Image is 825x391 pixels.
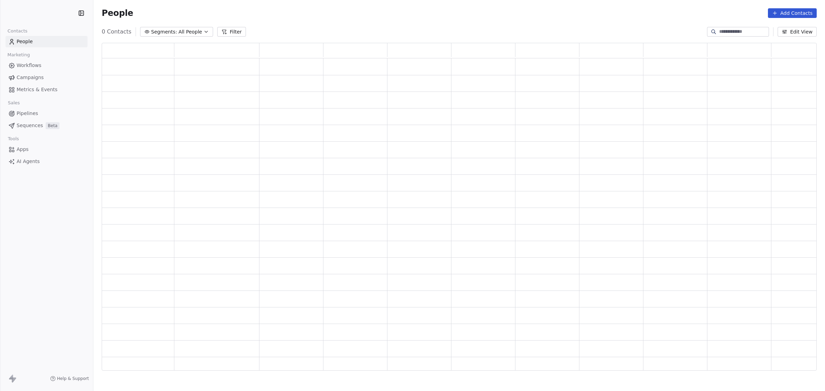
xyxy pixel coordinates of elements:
span: Tools [5,134,22,144]
span: 0 Contacts [102,28,131,36]
span: Segments: [151,28,177,36]
span: AI Agents [17,158,40,165]
span: Workflows [17,62,42,69]
span: Sequences [17,122,43,129]
span: Help & Support [57,376,89,381]
button: Add Contacts [768,8,817,18]
a: SequencesBeta [6,120,88,131]
span: People [102,8,133,18]
a: AI Agents [6,156,88,167]
span: People [17,38,33,45]
button: Filter [217,27,246,37]
span: Pipelines [17,110,38,117]
span: All People [178,28,202,36]
a: Metrics & Events [6,84,88,95]
span: Contacts [4,26,30,36]
button: Edit View [778,27,817,37]
a: Workflows [6,60,88,71]
span: Marketing [4,50,33,60]
span: Beta [46,122,59,129]
a: People [6,36,88,47]
span: Campaigns [17,74,44,81]
a: Apps [6,144,88,155]
a: Pipelines [6,108,88,119]
a: Help & Support [50,376,89,381]
span: Metrics & Events [17,86,57,93]
span: Sales [5,98,23,108]
a: Campaigns [6,72,88,83]
span: Apps [17,146,29,153]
